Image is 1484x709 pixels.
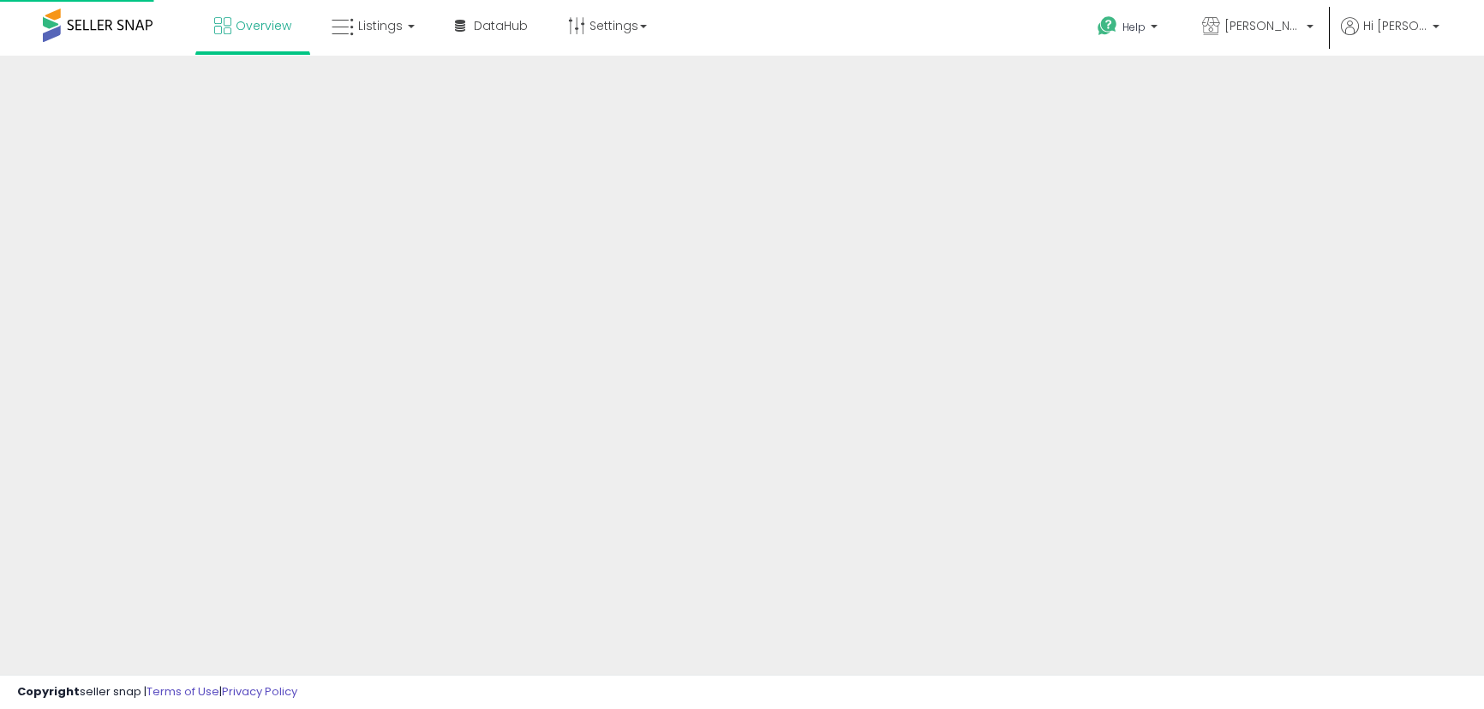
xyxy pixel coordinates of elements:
i: Get Help [1097,15,1118,37]
span: Listings [358,17,403,34]
div: seller snap | | [17,684,297,700]
span: Help [1122,20,1146,34]
strong: Copyright [17,683,80,700]
a: Privacy Policy [222,683,297,700]
span: Hi [PERSON_NAME] [1363,17,1427,34]
a: Hi [PERSON_NAME] [1341,17,1439,56]
a: Help [1084,3,1175,56]
span: [PERSON_NAME]'s Shop [1224,17,1301,34]
span: Overview [236,17,291,34]
a: Terms of Use [147,683,219,700]
span: DataHub [474,17,528,34]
